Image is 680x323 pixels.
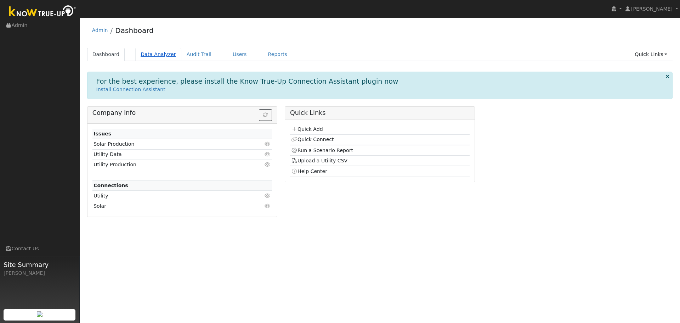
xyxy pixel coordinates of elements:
a: Admin [92,27,108,33]
div: [PERSON_NAME] [4,269,76,277]
h1: For the best experience, please install the Know True-Up Connection Assistant plugin now [96,77,398,85]
td: Utility Data [92,149,243,160]
a: Quick Add [291,126,323,132]
strong: Issues [93,131,111,137]
a: Data Analyzer [135,48,181,61]
h5: Company Info [92,109,272,117]
img: Know True-Up [5,4,80,20]
td: Solar [92,201,243,211]
a: Users [227,48,252,61]
img: retrieve [37,311,42,317]
td: Utility [92,191,243,201]
a: Upload a Utility CSV [291,158,347,163]
td: Solar Production [92,139,243,149]
a: Dashboard [115,26,154,35]
i: Click to view [265,162,271,167]
strong: Connections [93,183,128,188]
span: Site Summary [4,260,76,269]
i: Click to view [265,193,271,198]
a: Audit Trail [181,48,217,61]
a: Quick Connect [291,137,334,142]
a: Install Connection Assistant [96,87,165,92]
a: Reports [263,48,293,61]
a: Dashboard [87,48,125,61]
i: Click to view [265,152,271,157]
td: Utility Production [92,160,243,170]
a: Help Center [291,168,327,174]
h5: Quick Links [290,109,470,117]
a: Quick Links [629,48,673,61]
span: [PERSON_NAME] [631,6,673,12]
i: Click to view [265,141,271,146]
a: Run a Scenario Report [291,147,353,153]
i: Click to view [265,204,271,208]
